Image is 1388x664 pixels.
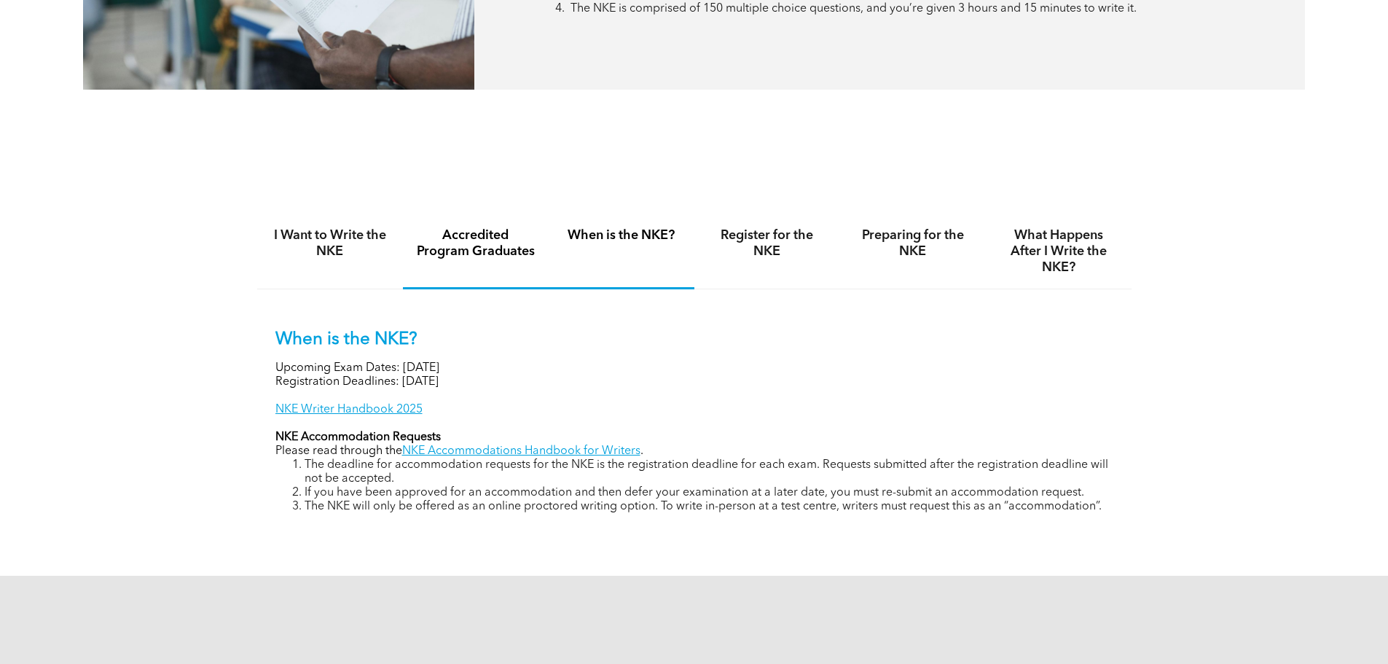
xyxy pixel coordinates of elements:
[305,486,1113,500] li: If you have been approved for an accommodation and then defer your examination at a later date, y...
[562,227,681,243] h4: When is the NKE?
[999,227,1118,276] h4: What Happens After I Write the NKE?
[275,362,1113,375] p: Upcoming Exam Dates: [DATE]
[275,431,441,443] strong: NKE Accommodation Requests
[305,500,1113,514] li: The NKE will only be offered as an online proctored writing option. To write in-person at a test ...
[402,445,640,457] a: NKE Accommodations Handbook for Writers
[853,227,973,259] h4: Preparing for the NKE
[275,445,1113,458] p: Please read through the .
[305,458,1113,486] li: The deadline for accommodation requests for the NKE is the registration deadline for each exam. R...
[416,227,536,259] h4: Accredited Program Graduates
[571,3,1137,15] span: The NKE is comprised of 150 multiple choice questions, and you’re given 3 hours and 15 minutes to...
[275,329,1113,351] p: When is the NKE?
[270,227,390,259] h4: I Want to Write the NKE
[275,404,423,415] a: NKE Writer Handbook 2025
[707,227,827,259] h4: Register for the NKE
[275,375,1113,389] p: Registration Deadlines: [DATE]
